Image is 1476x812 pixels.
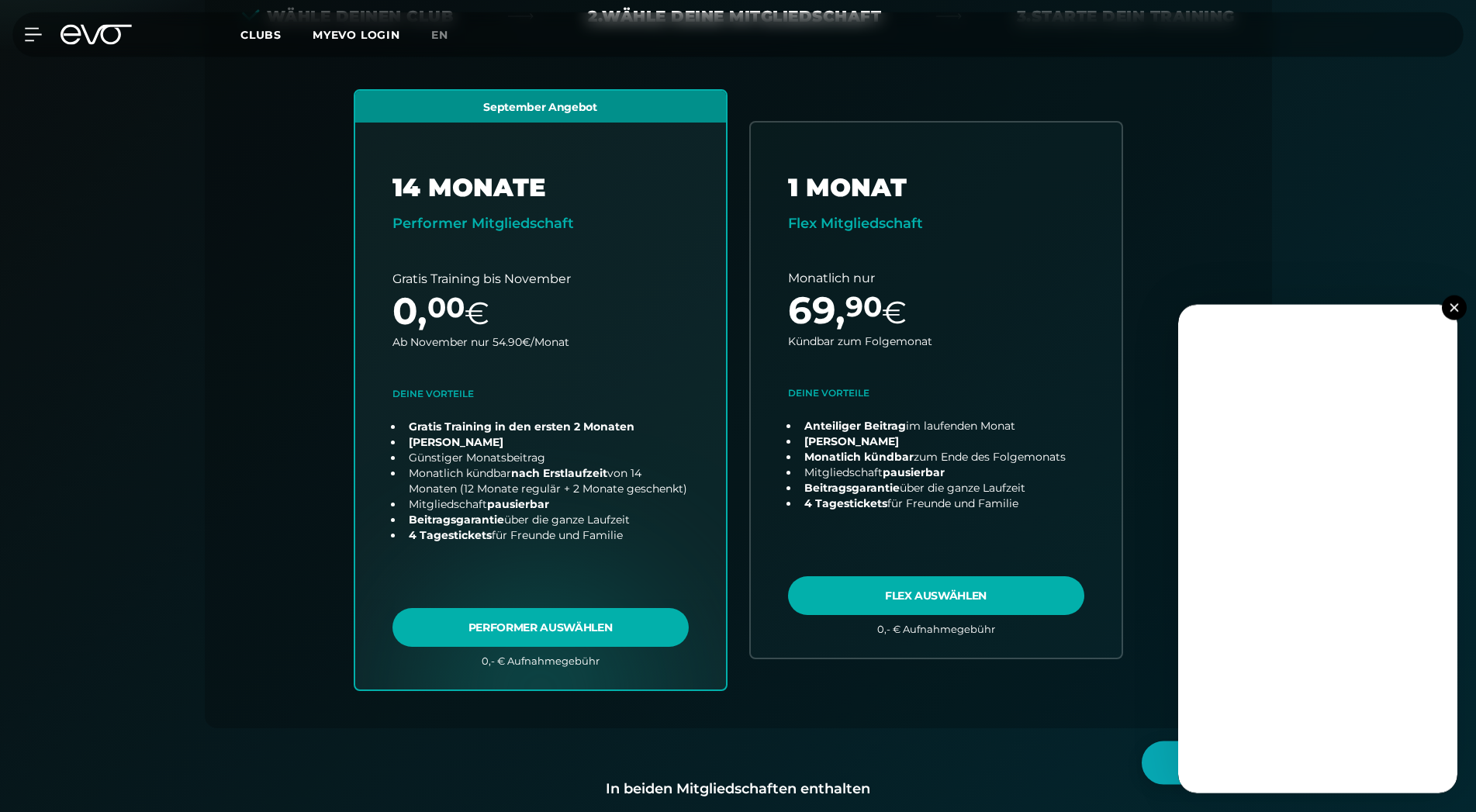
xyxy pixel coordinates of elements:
[1142,741,1445,785] button: Hallo Athlet! Was möchtest du tun?
[355,91,726,689] a: choose plan
[431,26,467,44] a: en
[751,123,1122,658] a: choose plan
[1450,303,1458,312] img: close.svg
[240,28,282,42] span: Clubs
[431,28,448,42] span: en
[230,778,1247,800] div: In beiden Mitgliedschaften enthalten
[313,28,400,42] a: MYEVO LOGIN
[240,27,313,42] a: Clubs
